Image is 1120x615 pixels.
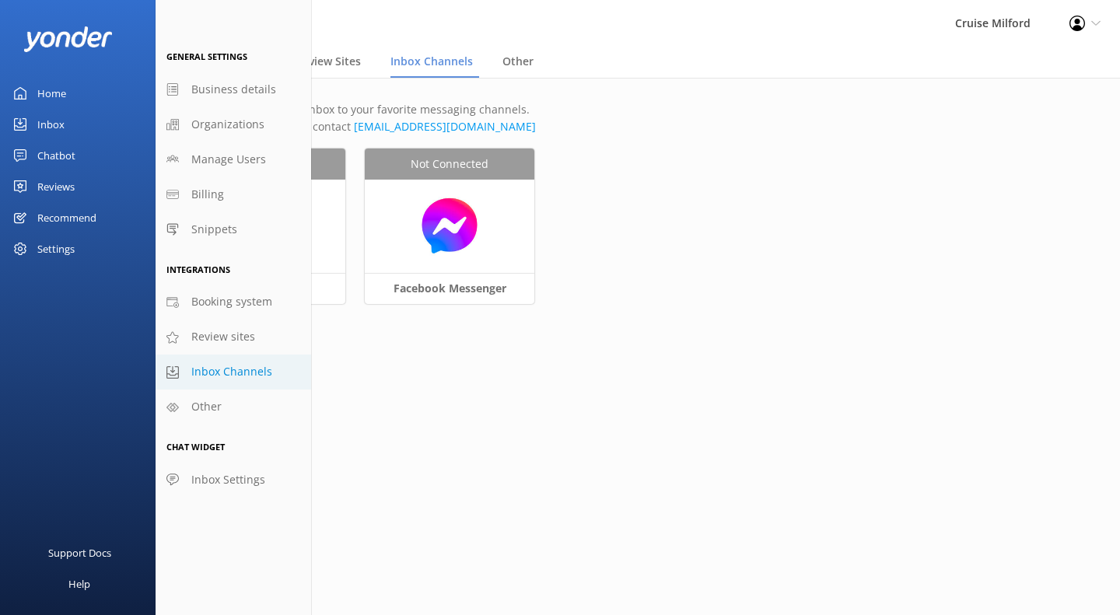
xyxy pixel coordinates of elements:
span: Other [502,54,534,69]
div: Chatbot [37,140,75,171]
span: Inbox Settings [191,471,265,488]
div: Settings [37,233,75,264]
a: Other [156,390,311,425]
span: Review Sites [296,54,361,69]
a: Inbox Settings [156,463,311,498]
span: General Settings [166,51,247,62]
img: messenger.png [373,196,527,256]
span: Integrations [166,264,230,275]
div: Help [68,568,90,599]
a: Booking system [156,285,311,320]
div: Recommend [37,202,96,233]
a: Snippets [156,212,311,247]
p: Connect Yonder Unified Inbox to your favorite messaging channels. To configure SMS, please contact [179,101,1097,136]
span: Not Connected [411,155,488,173]
div: Reviews [37,171,75,202]
span: Manage Users [191,151,266,168]
span: Inbox Channels [191,363,272,380]
a: Billing [156,177,311,212]
span: Snippets [191,221,237,238]
div: Inbox [37,109,65,140]
span: Business details [191,81,276,98]
span: Organizations [191,116,264,133]
span: Chat Widget [166,441,225,453]
span: Review sites [191,328,255,345]
span: Billing [191,186,224,203]
a: Organizations [156,107,311,142]
span: Inbox Channels [390,54,473,69]
a: Review sites [156,320,311,355]
div: Support Docs [48,537,111,568]
a: Send an email to Yonder support team [354,119,536,134]
a: Inbox Channels [156,355,311,390]
span: Booking system [191,293,272,310]
img: yonder-white-logo.png [23,26,113,52]
a: Manage Users [156,142,311,177]
span: Other [191,398,222,415]
a: Not ConnectedFacebook Messenger [365,149,554,323]
div: Facebook Messenger [365,273,534,304]
a: Business details [156,72,311,107]
div: Home [37,78,66,109]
